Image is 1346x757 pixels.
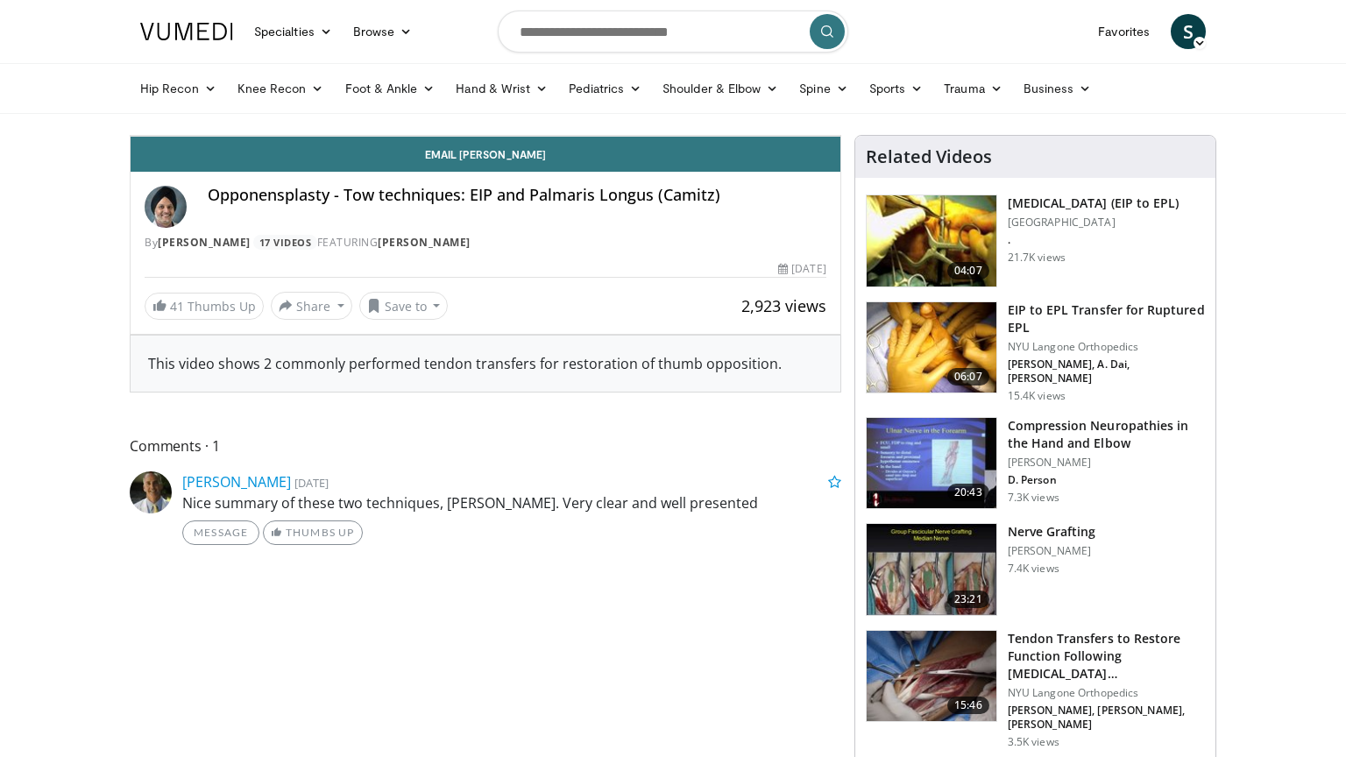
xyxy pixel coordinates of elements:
a: Shoulder & Elbow [652,71,789,106]
a: Thumbs Up [263,520,362,545]
img: f3f82e9d-091e-4620-8817-5c46a38926e5.jpeg.150x105_q85_crop-smart_upscale.jpg [867,631,996,722]
a: Business [1013,71,1102,106]
span: 23:21 [947,591,989,608]
img: a4ffbba0-1ac7-42f2-b939-75c3e3ac8db6.150x105_q85_crop-smart_upscale.jpg [867,302,996,393]
p: . [1008,233,1180,247]
p: D. Person [1008,473,1205,487]
p: [PERSON_NAME] [1008,544,1096,558]
a: Pediatrics [558,71,652,106]
h4: Related Videos [866,146,992,167]
a: Foot & Ankle [335,71,446,106]
a: Email [PERSON_NAME] [131,137,840,172]
small: [DATE] [294,475,329,491]
button: Save to [359,292,449,320]
a: 41 Thumbs Up [145,293,264,320]
video-js: Video Player [131,136,840,137]
p: 7.3K views [1008,491,1059,505]
span: 06:07 [947,368,989,386]
a: Hip Recon [130,71,227,106]
p: NYU Langone Orthopedics [1008,340,1205,354]
p: NYU Langone Orthopedics [1008,686,1205,700]
a: Spine [789,71,858,106]
h3: [MEDICAL_DATA] (EIP to EPL) [1008,195,1180,212]
img: Avatar [145,186,187,228]
a: Favorites [1087,14,1160,49]
a: 20:43 Compression Neuropathies in the Hand and Elbow [PERSON_NAME] D. Person 7.3K views [866,417,1205,510]
p: [GEOGRAPHIC_DATA] [1008,216,1180,230]
span: 41 [170,298,184,315]
img: 243130_0003_1.png.150x105_q85_crop-smart_upscale.jpg [867,524,996,615]
p: [PERSON_NAME], [PERSON_NAME], [PERSON_NAME] [1008,704,1205,732]
a: Hand & Wrist [445,71,558,106]
img: EIP_to_EPL_100010392_2.jpg.150x105_q85_crop-smart_upscale.jpg [867,195,996,287]
a: 15:46 Tendon Transfers to Restore Function Following [MEDICAL_DATA] [MEDICAL_DATA] NYU Langone Or... [866,630,1205,749]
p: 21.7K views [1008,251,1066,265]
span: Comments 1 [130,435,841,457]
span: 04:07 [947,262,989,279]
h3: Nerve Grafting [1008,523,1096,541]
p: Nice summary of these two techniques, [PERSON_NAME]. Very clear and well presented [182,492,841,513]
a: 04:07 [MEDICAL_DATA] (EIP to EPL) [GEOGRAPHIC_DATA] . 21.7K views [866,195,1205,287]
img: VuMedi Logo [140,23,233,40]
p: [PERSON_NAME] [1008,456,1205,470]
a: [PERSON_NAME] [378,235,471,250]
input: Search topics, interventions [498,11,848,53]
a: Specialties [244,14,343,49]
a: Knee Recon [227,71,335,106]
a: 23:21 Nerve Grafting [PERSON_NAME] 7.4K views [866,523,1205,616]
a: Message [182,520,259,545]
a: Sports [859,71,934,106]
a: [PERSON_NAME] [158,235,251,250]
div: This video shows 2 commonly performed tendon transfers for restoration of thumb opposition. [148,353,823,374]
span: 15:46 [947,697,989,714]
a: Trauma [933,71,1013,106]
h3: Tendon Transfers to Restore Function Following [MEDICAL_DATA] [MEDICAL_DATA] [1008,630,1205,683]
a: Browse [343,14,423,49]
p: 7.4K views [1008,562,1059,576]
span: 20:43 [947,484,989,501]
div: [DATE] [778,261,825,277]
img: b54436d8-8e88-4114-8e17-c60436be65a7.150x105_q85_crop-smart_upscale.jpg [867,418,996,509]
p: 15.4K views [1008,389,1066,403]
h4: Opponensplasty - Tow techniques: EIP and Palmaris Longus (Camitz) [208,186,826,205]
p: [PERSON_NAME], A. Dai, [PERSON_NAME] [1008,357,1205,386]
div: By FEATURING [145,235,826,251]
button: Share [271,292,352,320]
p: 3.5K views [1008,735,1059,749]
a: 17 Videos [253,235,317,250]
a: 06:07 EIP to EPL Transfer for Ruptured EPL NYU Langone Orthopedics [PERSON_NAME], A. Dai, [PERSON... [866,301,1205,403]
h3: Compression Neuropathies in the Hand and Elbow [1008,417,1205,452]
img: Avatar [130,471,172,513]
a: [PERSON_NAME] [182,472,291,492]
a: S [1171,14,1206,49]
span: 2,923 views [741,295,826,316]
h3: EIP to EPL Transfer for Ruptured EPL [1008,301,1205,336]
